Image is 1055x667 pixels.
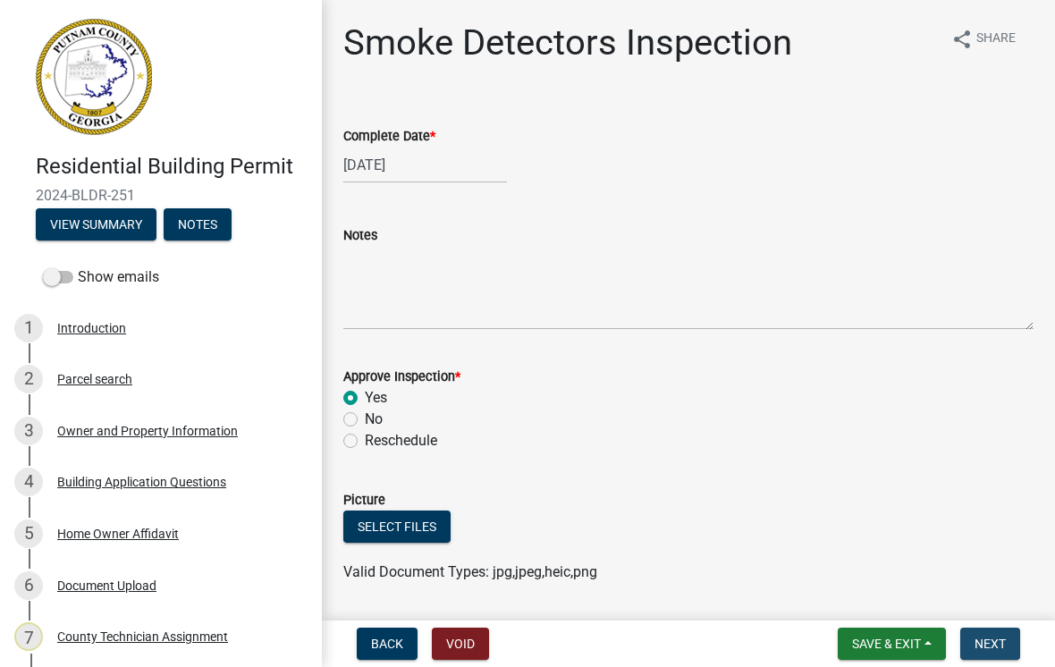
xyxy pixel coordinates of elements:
span: Next [975,637,1006,651]
span: Share [976,29,1016,50]
h4: Residential Building Permit [36,154,308,180]
div: Building Application Questions [57,476,226,488]
div: 2 [14,365,43,393]
div: Document Upload [57,579,156,592]
button: shareShare [937,21,1030,56]
label: Complete Date [343,131,435,143]
button: Void [432,628,489,660]
div: 4 [14,468,43,496]
span: Valid Document Types: jpg,jpeg,heic,png [343,563,597,580]
wm-modal-confirm: Summary [36,218,156,232]
button: Select files [343,511,451,543]
span: Save & Exit [852,637,921,651]
label: Picture [343,494,385,507]
div: County Technician Assignment [57,630,228,643]
h1: Smoke Detectors Inspection [343,21,792,64]
label: Show emails [43,266,159,288]
div: Owner and Property Information [57,425,238,437]
label: Reschedule [365,430,437,452]
label: No [365,409,383,430]
button: Save & Exit [838,628,946,660]
button: Next [960,628,1020,660]
button: Notes [164,208,232,241]
img: Putnam County, Georgia [36,19,152,135]
div: Parcel search [57,373,132,385]
label: Approve Inspection [343,371,460,384]
span: Back [371,637,403,651]
wm-modal-confirm: Notes [164,218,232,232]
input: mm/dd/yyyy [343,147,507,183]
div: 3 [14,417,43,445]
label: Notes [343,230,377,242]
div: 6 [14,571,43,600]
div: 7 [14,622,43,651]
div: Introduction [57,322,126,334]
label: Yes [365,387,387,409]
button: Back [357,628,418,660]
div: 5 [14,519,43,548]
div: Home Owner Affidavit [57,528,179,540]
button: View Summary [36,208,156,241]
div: 1 [14,314,43,342]
i: share [951,29,973,50]
span: 2024-BLDR-251 [36,187,286,204]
